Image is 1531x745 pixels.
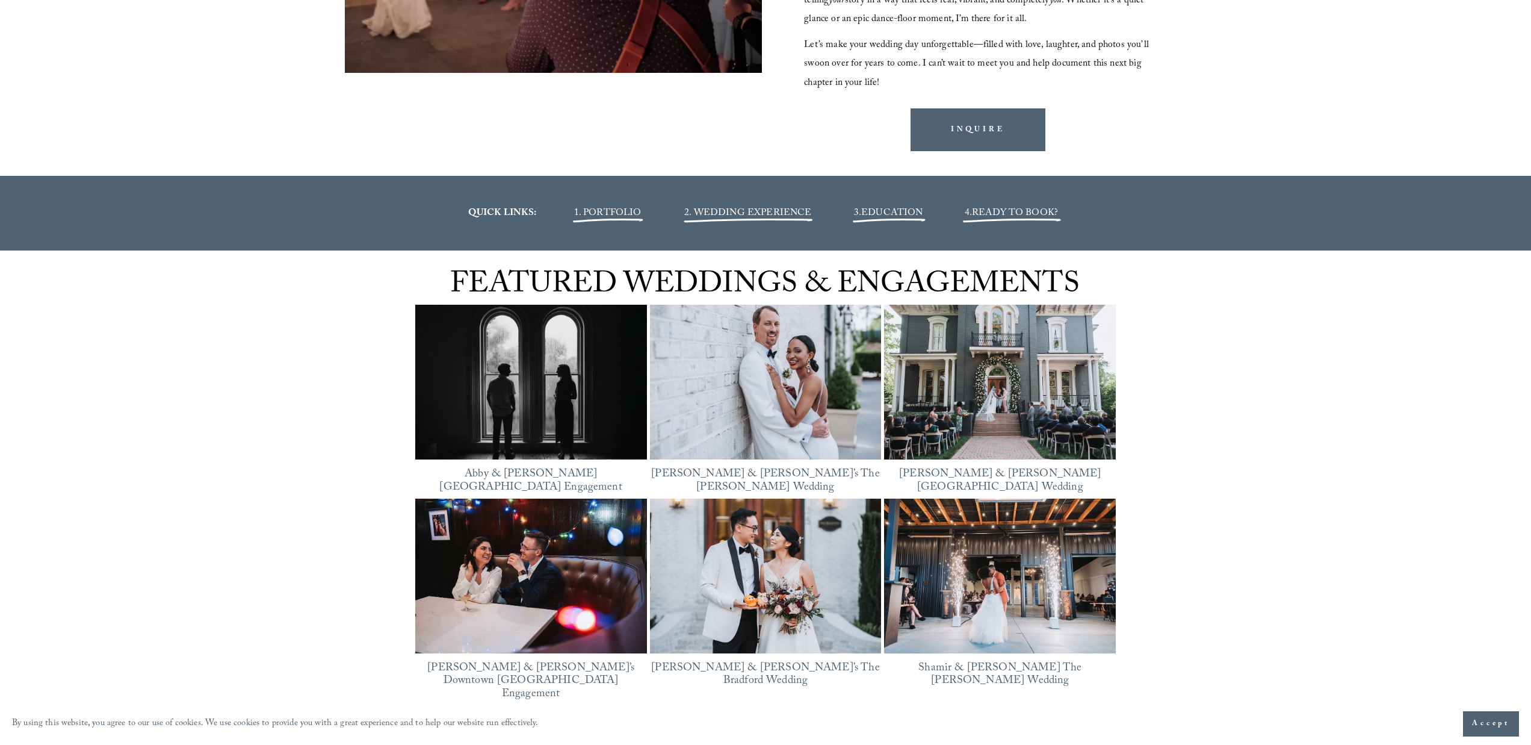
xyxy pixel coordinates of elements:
a: Shamir & [PERSON_NAME] The [PERSON_NAME] Wedding [918,659,1081,691]
a: [PERSON_NAME] & [PERSON_NAME]’s Downtown [GEOGRAPHIC_DATA] Engagement [427,659,634,704]
a: [PERSON_NAME] & [PERSON_NAME][GEOGRAPHIC_DATA] Wedding [899,466,1101,497]
img: Chantel &amp; James’ Heights House Hotel Wedding [884,305,1116,460]
button: Accept [1463,711,1519,737]
span: FEATURED WEDDINGS & ENGAGEMENTS [450,262,1080,312]
a: 2. WEDDING EXPERIENCE [684,205,811,222]
span: Accept [1472,718,1510,730]
span: 3. [854,205,923,222]
img: Abby &amp; Reed’s Heights House Hotel Engagement [415,296,647,470]
a: READY TO BOOK? [972,205,1058,222]
span: 4. [965,205,972,222]
img: Justine &amp; Xinli’s The Bradford Wedding [650,499,882,653]
img: Shamir &amp; Keegan’s The Meadows Raleigh Wedding [884,499,1116,653]
a: 1. PORTFOLIO [574,205,642,222]
a: EDUCATION [861,205,923,222]
a: Abby & [PERSON_NAME][GEOGRAPHIC_DATA] Engagement [439,466,622,497]
a: [PERSON_NAME] & [PERSON_NAME]’s The Bradford Wedding [651,659,879,691]
p: By using this website, you agree to our use of cookies. We use cookies to provide you with a grea... [12,715,539,733]
span: Let’s make your wedding day unforgettable—filled with love, laughter, and photos you’ll swoon ove... [804,37,1151,91]
a: Bella &amp; Mike’s The Maxwell Raleigh Wedding [650,305,882,460]
a: [PERSON_NAME] & [PERSON_NAME]’s The [PERSON_NAME] Wedding [651,466,879,497]
img: Lorena &amp; Tom’s Downtown Durham Engagement [415,499,646,653]
strong: QUICK LINKS: [468,205,537,222]
a: Abby &amp; Reed’s Heights House Hotel Engagement [415,305,647,460]
img: Bella &amp; Mike’s The Maxwell Raleigh Wedding [650,295,882,469]
a: INQUIRE [911,108,1045,151]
